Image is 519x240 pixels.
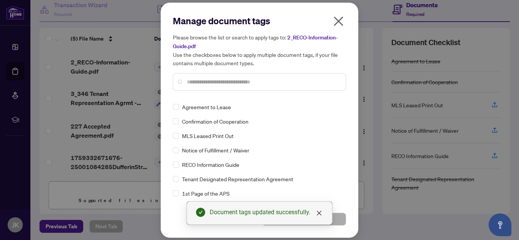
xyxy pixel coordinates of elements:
[173,33,346,67] h5: Please browse the list or search to apply tags to: Use the checkboxes below to apply multiple doc...
[316,210,322,216] span: close
[182,160,239,169] span: RECO Information Guide
[173,15,346,27] h2: Manage document tags
[182,103,231,111] span: Agreement to Lease
[182,175,293,183] span: Tenant Designated Representation Agreement
[210,208,323,217] div: Document tags updated successfully.
[315,209,323,217] a: Close
[173,213,257,226] button: Cancel
[182,146,249,154] span: Notice of Fulfillment / Waiver
[196,208,205,217] span: check-circle
[182,189,229,198] span: 1st Page of the APS
[182,117,248,125] span: Confirmation of Cooperation
[182,132,234,140] span: MLS Leased Print Out
[332,15,345,27] span: close
[173,34,338,50] span: 2_RECO-Information-Guide.pdf
[489,213,511,236] button: Open asap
